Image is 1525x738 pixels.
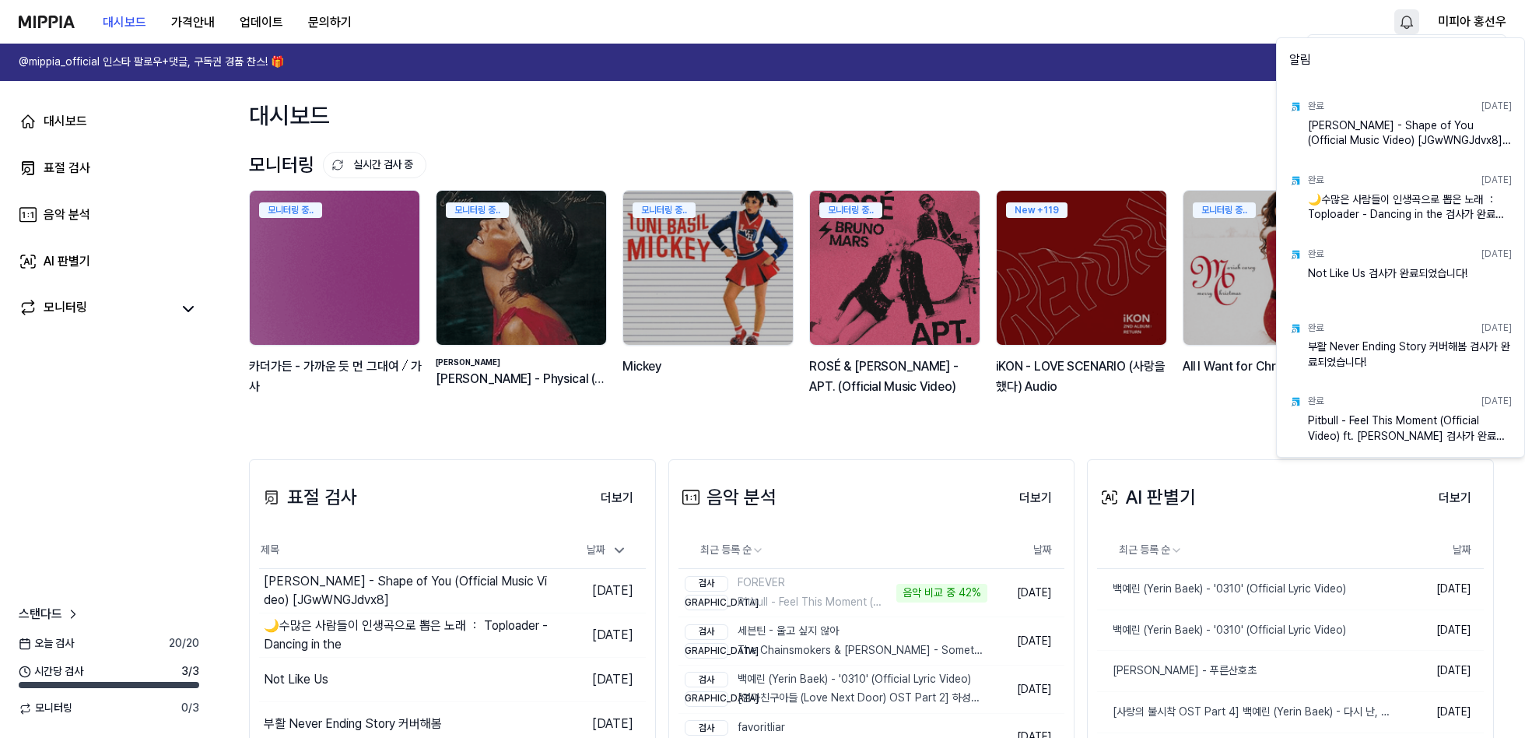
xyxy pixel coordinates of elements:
img: test result icon [1289,322,1302,335]
div: [DATE] [1481,395,1512,408]
div: [DATE] [1481,174,1512,187]
div: 부활 Never Ending Story 커버해봄 검사가 완료되었습니다! [1308,339,1512,371]
img: test result icon [1289,100,1302,113]
div: [DATE] [1481,100,1512,113]
div: 완료 [1308,100,1323,113]
img: test result icon [1289,174,1302,187]
div: [PERSON_NAME] - Shape of You (Official Music Video) [JGwWNGJdvx8] 검사가 완료되었습니다! [1308,118,1512,149]
div: 🌙수많은 사람들이 인생곡으로 뽑은 노래 ： Toploader - Dancing in the 검사가 완료되었습니다! [1308,192,1512,223]
div: 완료 [1308,322,1323,335]
div: [DATE] [1481,248,1512,261]
div: 완료 [1308,248,1323,261]
div: 알림 [1280,41,1521,85]
div: 완료 [1308,174,1323,187]
img: test result icon [1289,395,1302,408]
div: [DATE] [1481,322,1512,335]
div: 완료 [1308,395,1323,408]
img: test result icon [1289,248,1302,261]
div: Not Like Us 검사가 완료되었습니다! [1308,266,1512,297]
div: Pitbull - Feel This Moment (Official Video) ft. [PERSON_NAME] 검사가 완료되었습니다! [1308,413,1512,445]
